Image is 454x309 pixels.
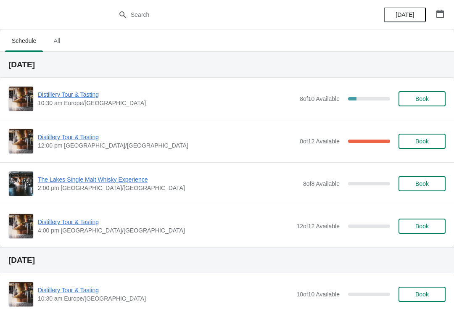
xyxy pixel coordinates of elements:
[399,91,446,106] button: Book
[9,129,33,153] img: Distillery Tour & Tasting | | 12:00 pm Europe/London
[300,138,340,145] span: 0 of 12 Available
[38,175,299,184] span: The Lakes Single Malt Whisky Experience
[38,226,292,235] span: 4:00 pm [GEOGRAPHIC_DATA]/[GEOGRAPHIC_DATA]
[399,287,446,302] button: Book
[296,291,340,298] span: 10 of 10 Available
[8,61,446,69] h2: [DATE]
[415,95,429,102] span: Book
[8,256,446,264] h2: [DATE]
[399,176,446,191] button: Book
[130,7,340,22] input: Search
[296,223,340,230] span: 12 of 12 Available
[38,286,292,294] span: Distillery Tour & Tasting
[9,172,33,196] img: The Lakes Single Malt Whisky Experience | | 2:00 pm Europe/London
[415,138,429,145] span: Book
[300,95,340,102] span: 8 of 10 Available
[384,7,426,22] button: [DATE]
[46,33,67,48] span: All
[38,218,292,226] span: Distillery Tour & Tasting
[38,133,296,141] span: Distillery Tour & Tasting
[303,180,340,187] span: 8 of 8 Available
[38,99,296,107] span: 10:30 am Europe/[GEOGRAPHIC_DATA]
[399,134,446,149] button: Book
[38,294,292,303] span: 10:30 am Europe/[GEOGRAPHIC_DATA]
[38,141,296,150] span: 12:00 pm [GEOGRAPHIC_DATA]/[GEOGRAPHIC_DATA]
[399,219,446,234] button: Book
[38,90,296,99] span: Distillery Tour & Tasting
[38,184,299,192] span: 2:00 pm [GEOGRAPHIC_DATA]/[GEOGRAPHIC_DATA]
[415,180,429,187] span: Book
[9,87,33,111] img: Distillery Tour & Tasting | | 10:30 am Europe/London
[9,214,33,238] img: Distillery Tour & Tasting | | 4:00 pm Europe/London
[415,291,429,298] span: Book
[5,33,43,48] span: Schedule
[9,282,33,306] img: Distillery Tour & Tasting | | 10:30 am Europe/London
[415,223,429,230] span: Book
[396,11,414,18] span: [DATE]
